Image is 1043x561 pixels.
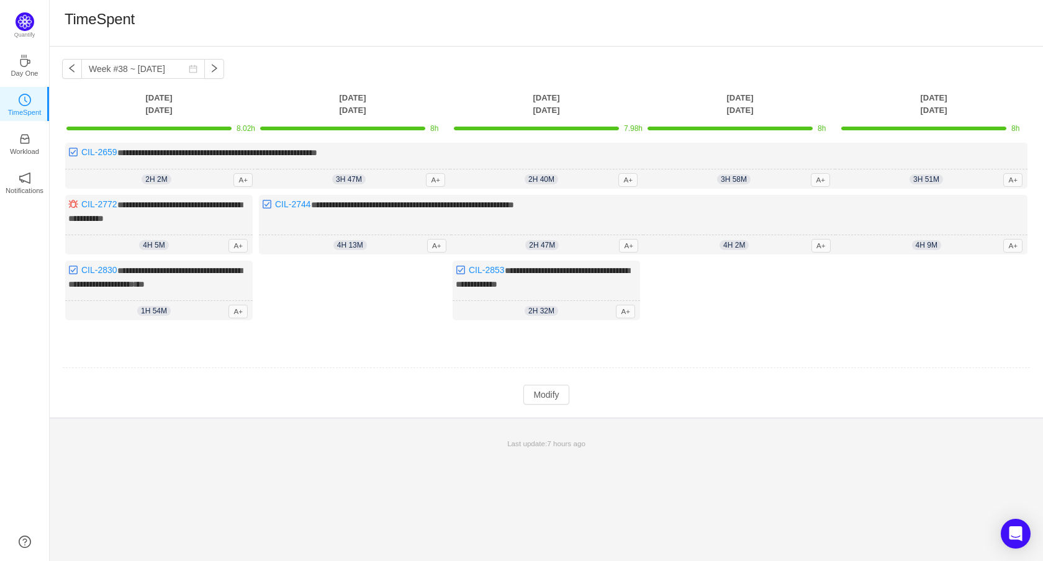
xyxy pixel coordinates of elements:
span: 4h 2m [720,240,749,250]
button: icon: right [204,59,224,79]
span: A+ [1003,239,1023,253]
th: [DATE] [DATE] [449,91,643,117]
span: 7.98h [624,124,643,133]
button: icon: left [62,59,82,79]
p: Notifications [6,185,43,196]
span: 2h 32m [525,306,558,316]
a: icon: notificationNotifications [19,176,31,188]
i: icon: calendar [189,65,197,73]
span: A+ [1003,173,1023,187]
a: icon: coffeeDay One [19,58,31,71]
p: Day One [11,68,38,79]
th: [DATE] [DATE] [256,91,449,117]
img: 10303 [68,199,78,209]
img: 10318 [262,199,272,209]
span: 3h 47m [332,174,366,184]
span: 2h 47m [525,240,559,250]
i: icon: clock-circle [19,94,31,106]
img: Quantify [16,12,34,31]
a: icon: question-circle [19,536,31,548]
a: CIL-2772 [81,199,117,209]
img: 10318 [68,265,78,275]
span: A+ [426,173,445,187]
span: 8h [430,124,438,133]
p: Quantify [14,31,35,40]
span: Last update: [507,439,585,447]
span: 4h 13m [333,240,367,250]
a: icon: inboxWorkload [19,137,31,149]
span: 7 hours ago [547,439,585,447]
span: A+ [233,173,253,187]
th: [DATE] [DATE] [62,91,256,117]
span: A+ [811,239,831,253]
p: TimeSpent [8,107,42,118]
a: icon: clock-circleTimeSpent [19,97,31,110]
span: 3h 51m [910,174,943,184]
span: 3h 58m [717,174,751,184]
span: 1h 54m [137,306,171,316]
span: 2h 40m [525,174,558,184]
span: A+ [228,305,248,318]
h1: TimeSpent [65,10,135,29]
span: 8.02h [237,124,255,133]
span: A+ [618,173,638,187]
span: 2h 2m [142,174,171,184]
span: A+ [427,239,446,253]
span: 8h [1011,124,1019,133]
th: [DATE] [DATE] [643,91,837,117]
i: icon: coffee [19,55,31,67]
div: Open Intercom Messenger [1001,519,1031,549]
p: Workload [10,146,39,157]
input: Select a week [81,59,205,79]
a: CIL-2744 [275,199,311,209]
span: A+ [616,305,635,318]
th: [DATE] [DATE] [837,91,1031,117]
a: CIL-2853 [469,265,505,275]
span: A+ [619,239,638,253]
a: CIL-2830 [81,265,117,275]
span: 4h 5m [139,240,168,250]
i: icon: notification [19,172,31,184]
i: icon: inbox [19,133,31,145]
img: 10318 [68,147,78,157]
span: A+ [228,239,248,253]
img: 10318 [456,265,466,275]
a: CIL-2659 [81,147,117,157]
button: Modify [523,385,569,405]
span: 8h [818,124,826,133]
span: A+ [811,173,830,187]
span: 4h 9m [912,240,941,250]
